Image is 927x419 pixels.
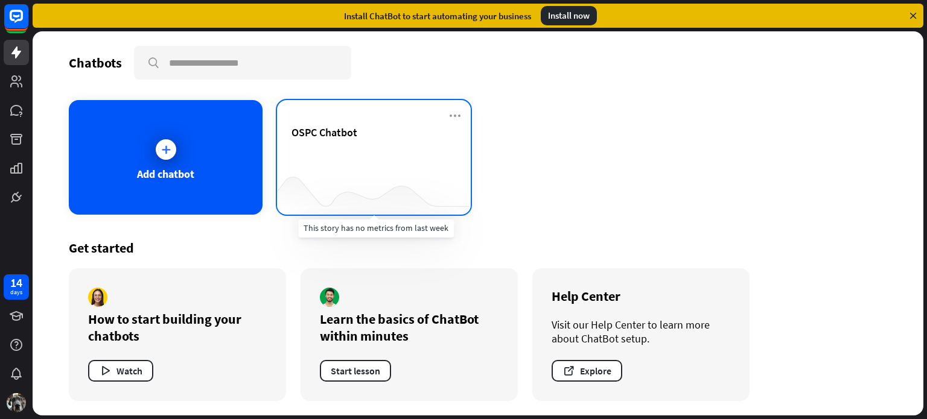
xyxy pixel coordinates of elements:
[552,360,622,382] button: Explore
[291,125,357,139] span: OSPC Chatbot
[88,288,107,307] img: author
[541,6,597,25] div: Install now
[69,54,122,71] div: Chatbots
[10,288,22,297] div: days
[4,274,29,300] a: 14 days
[10,277,22,288] div: 14
[10,5,46,41] button: Open LiveChat chat widget
[344,10,531,22] div: Install ChatBot to start automating your business
[552,318,730,345] div: Visit our Help Center to learn more about ChatBot setup.
[320,288,339,307] img: author
[88,310,267,344] div: How to start building your chatbots
[137,167,194,181] div: Add chatbot
[552,288,730,304] div: Help Center
[320,310,499,344] div: Learn the basics of ChatBot within minutes
[69,239,887,256] div: Get started
[320,360,391,382] button: Start lesson
[88,360,153,382] button: Watch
